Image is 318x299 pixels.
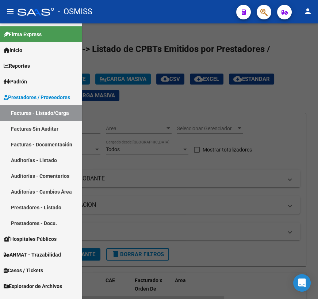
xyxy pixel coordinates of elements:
span: Casos / Tickets [4,266,43,274]
span: Prestadores / Proveedores [4,93,70,101]
span: Hospitales Públicos [4,235,57,243]
mat-icon: menu [6,7,15,16]
span: - OSMISS [58,4,92,20]
span: Reportes [4,62,30,70]
span: Explorador de Archivos [4,282,62,290]
mat-icon: person [303,7,312,16]
span: Inicio [4,46,22,54]
span: Firma Express [4,30,42,38]
span: Padrón [4,78,27,86]
div: Open Intercom Messenger [293,274,311,292]
span: ANMAT - Trazabilidad [4,251,61,259]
